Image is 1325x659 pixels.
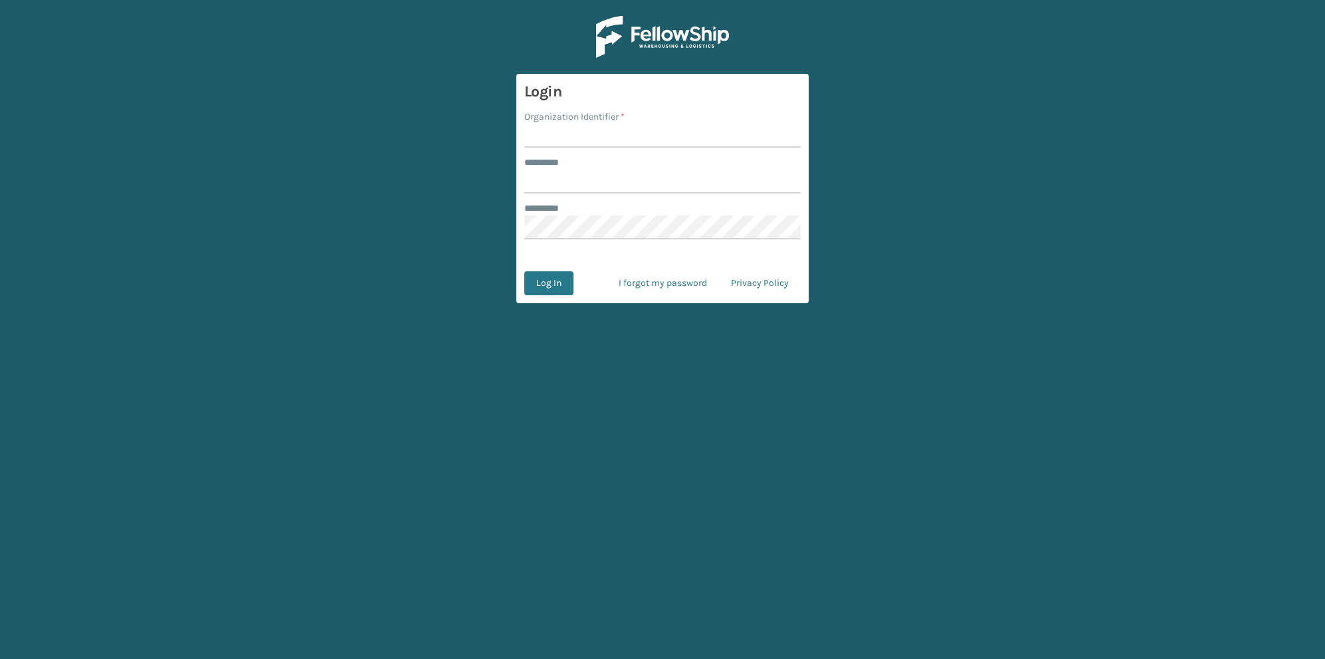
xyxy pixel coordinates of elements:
button: Log In [524,271,573,295]
a: I forgot my password [607,271,719,295]
label: Organization Identifier [524,110,625,124]
h3: Login [524,82,801,102]
img: Logo [596,16,729,58]
a: Privacy Policy [719,271,801,295]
